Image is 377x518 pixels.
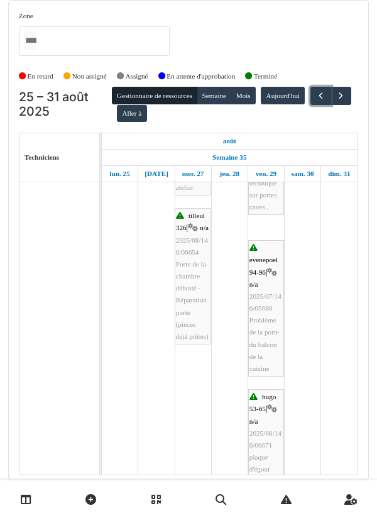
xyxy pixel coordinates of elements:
span: Problème de la porte du balcon de la cuisine [249,316,279,372]
a: 30 août 2025 [288,166,317,182]
label: En retard [28,71,53,82]
span: hugo 53-65 [249,393,276,412]
h2: 25 – 31 août 2025 [19,90,112,119]
button: Précédent [310,87,331,105]
span: n/a [200,224,209,231]
span: plaque d'égout devant [PERSON_NAME] 53 [249,453,282,509]
button: Suivant [331,87,351,105]
span: evenepoel 94-96 [249,256,278,275]
label: Assigné [126,71,148,82]
span: Porte de la chambre déboité - Réparation porte (pièces déjà prêtes) [176,260,209,340]
a: 25 août 2025 [106,166,133,182]
span: tilleul 326 [176,212,205,231]
input: Tous [24,31,36,50]
div: | [249,391,283,512]
button: Aller à [117,105,146,123]
label: En attente d'approbation [167,71,235,82]
span: 2025/08/146/06671 [249,429,281,449]
label: Zone [19,11,33,21]
span: 2025/08/146/06654 [176,236,208,256]
label: Non assigné [72,71,107,82]
button: Gestionnaire de ressources [112,87,197,104]
button: Aujourd'hui [261,87,305,104]
button: Mois [231,87,256,104]
a: 29 août 2025 [253,166,280,182]
div: | [249,242,283,375]
a: 28 août 2025 [216,166,243,182]
span: n/a [249,417,258,425]
span: morceaux de bois cassés - prépa atelier [176,135,204,191]
span: n/a [249,280,258,288]
a: Semaine 35 [209,150,249,165]
button: Semaine [197,87,231,104]
a: 26 août 2025 [141,166,172,182]
a: 27 août 2025 [179,166,207,182]
div: | [176,210,209,343]
span: 2025/07/146/05680 [249,292,281,312]
a: 25 août 2025 [220,133,239,149]
a: 31 août 2025 [325,166,353,182]
label: Terminé [254,71,277,82]
span: Techniciens [25,153,60,161]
